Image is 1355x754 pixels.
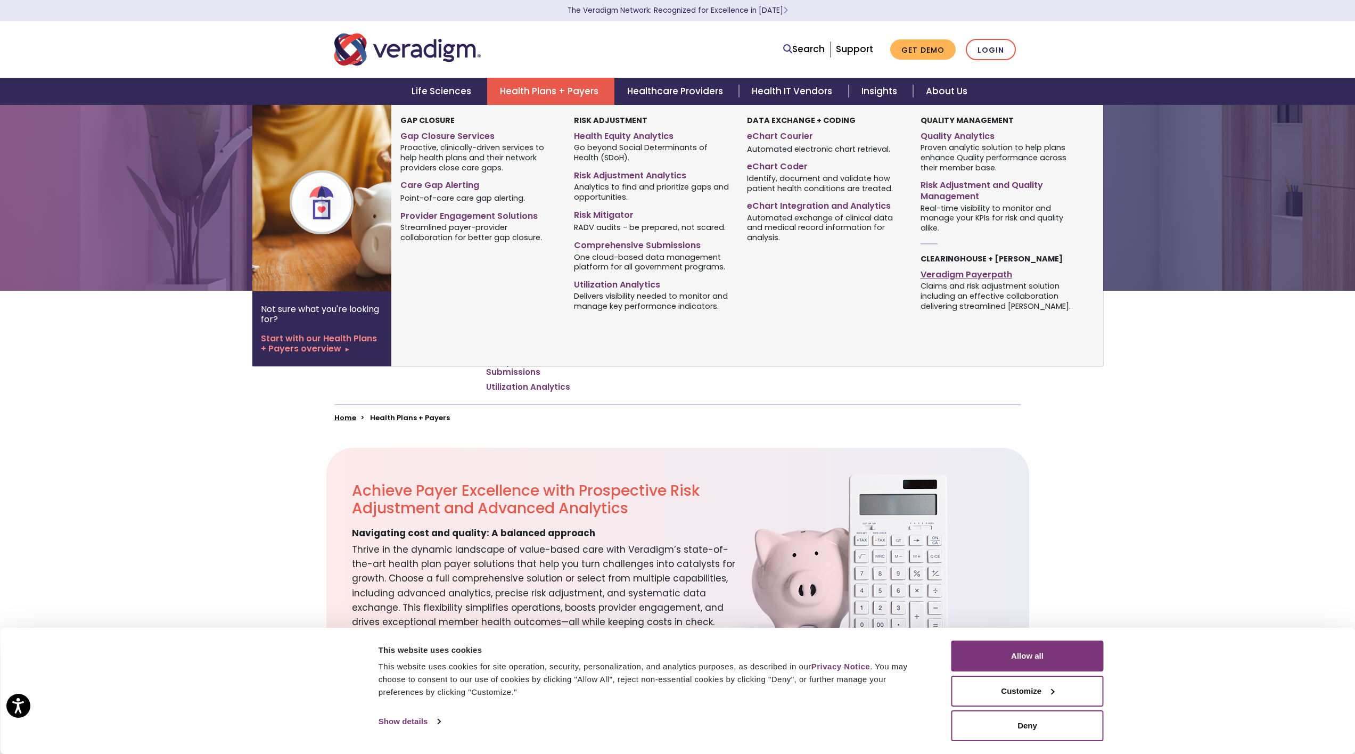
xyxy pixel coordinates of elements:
a: Healthcare Providers [614,78,739,105]
a: Comprehensive Submissions [574,236,731,251]
span: Analytics to find and prioritize gaps and opportunities. [574,182,731,202]
a: Veradigm Payerpath [921,265,1078,281]
strong: Gap Closure [400,115,455,126]
a: Privacy Notice [811,662,870,671]
a: Insights [849,78,913,105]
iframe: Drift Chat Widget [1151,677,1342,741]
a: Login [966,39,1016,61]
a: Health IT Vendors [739,78,848,105]
div: This website uses cookies for site operation, security, personalization, and analytics purposes, ... [379,660,927,699]
button: Deny [951,710,1104,741]
span: Streamlined payer-provider collaboration for better gap closure. [400,222,557,243]
a: Support [836,43,873,55]
span: One cloud-based data management platform for all government programs. [574,251,731,272]
img: Veradigm logo [334,32,481,67]
span: RADV audits - be prepared, not scared. [574,222,726,233]
a: Quality Analytics [921,127,1078,142]
a: The Veradigm Network: Recognized for Excellence in [DATE]Learn More [568,5,788,15]
a: Health Plans + Payers [487,78,614,105]
h2: Achieve Payer Excellence with Prospective Risk Adjustment and Advanced Analytics [352,482,736,518]
a: Risk Adjustment and Quality Management [921,176,1078,202]
button: Customize [951,676,1104,707]
div: This website uses cookies [379,644,927,657]
span: Automated exchange of clinical data and medical record information for analysis. [747,212,904,243]
a: Get Demo [890,39,956,60]
a: Care Gap Alerting [400,176,557,191]
span: Claims and risk adjustment solution including an effective collaboration delivering streamlined [... [921,281,1078,312]
span: Real-time visibility to monitor and manage your KPIs for risk and quality alike. [921,202,1078,233]
span: Identify, document and validate how patient health conditions are treated. [747,173,904,193]
span: Proven analytic solution to help plans enhance Quality performance across their member base. [921,142,1078,173]
span: Go beyond Social Determinants of Health (SDoH). [574,142,731,163]
a: Comprehensive Submissions [486,357,603,378]
button: Allow all [951,641,1104,671]
strong: Quality Management [921,115,1014,126]
strong: Clearinghouse + [PERSON_NAME] [921,253,1063,264]
a: About Us [913,78,980,105]
a: Risk Adjustment Analytics [574,166,731,182]
img: solution-health-plan-payer-overview.png [717,427,983,678]
p: Not sure what you're looking for? [261,304,383,324]
a: Gap Closure Services [400,127,557,142]
img: Health Plan Payers [252,105,424,291]
a: Utilization Analytics [574,275,731,291]
a: eChart Courier [747,127,904,142]
span: Proactive, clinically-driven services to help health plans and their network providers close care... [400,142,557,173]
a: Start with our Health Plans + Payers overview [261,333,383,354]
a: Show details [379,714,440,730]
a: Life Sciences [399,78,487,105]
a: Utilization Analytics [486,382,570,392]
a: Provider Engagement Solutions [400,207,557,222]
span: Learn More [783,5,788,15]
a: Risk Mitigator [574,206,731,221]
span: Point-of-care care gap alerting. [400,193,525,203]
strong: Risk Adjustment [574,115,647,126]
span: Automated electronic chart retrieval. [747,143,890,154]
a: eChart Coder [747,157,904,173]
strong: Data Exchange + Coding [747,115,856,126]
a: eChart Integration and Analytics [747,196,904,212]
a: Home [334,413,356,423]
span: Navigating cost and quality: A balanced approach [352,526,595,540]
span: Delivers visibility needed to monitor and manage key performance indicators. [574,291,731,312]
span: Thrive in the dynamic landscape of value-based care with Veradigm’s state-of-the-art health plan ... [352,540,736,629]
a: Health Equity Analytics [574,127,731,142]
a: Search [783,42,825,56]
